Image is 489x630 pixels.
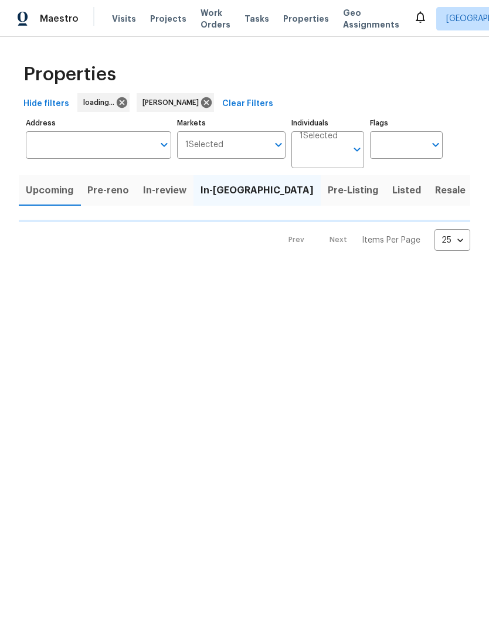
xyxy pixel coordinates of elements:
label: Address [26,120,171,127]
span: Tasks [244,15,269,23]
div: loading... [77,93,130,112]
button: Open [270,137,287,153]
span: Upcoming [26,182,73,199]
span: Properties [23,69,116,80]
span: Pre-reno [87,182,129,199]
div: [PERSON_NAME] [137,93,214,112]
span: In-review [143,182,186,199]
span: 1 Selected [185,140,223,150]
span: Hide filters [23,97,69,111]
button: Open [427,137,444,153]
span: Clear Filters [222,97,273,111]
span: Visits [112,13,136,25]
span: 1 Selected [300,131,338,141]
span: Resale [435,182,466,199]
p: Items Per Page [362,234,420,246]
div: 25 [434,225,470,256]
label: Markets [177,120,286,127]
span: [PERSON_NAME] [142,97,203,108]
span: Properties [283,13,329,25]
button: Clear Filters [218,93,278,115]
span: Listed [392,182,421,199]
span: Projects [150,13,186,25]
label: Individuals [291,120,364,127]
label: Flags [370,120,443,127]
span: Work Orders [201,7,230,30]
button: Hide filters [19,93,74,115]
span: Geo Assignments [343,7,399,30]
button: Open [156,137,172,153]
span: In-[GEOGRAPHIC_DATA] [201,182,314,199]
span: Maestro [40,13,79,25]
nav: Pagination Navigation [277,229,470,251]
span: Pre-Listing [328,182,378,199]
span: loading... [83,97,119,108]
button: Open [349,141,365,158]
